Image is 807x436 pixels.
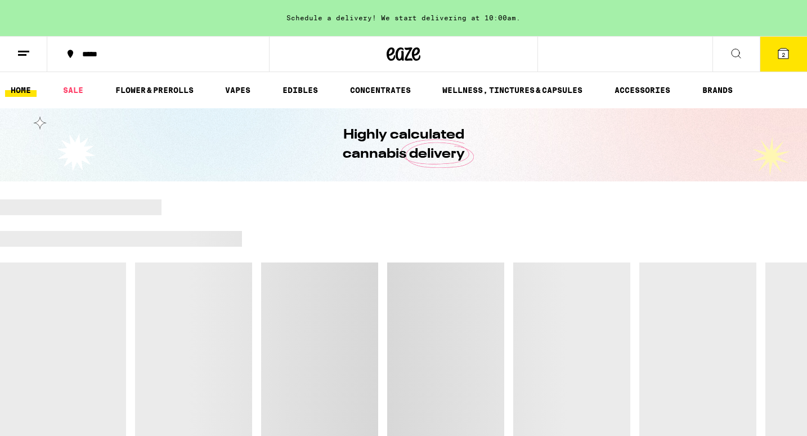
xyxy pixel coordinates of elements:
h1: Highly calculated cannabis delivery [311,126,496,164]
a: FLOWER & PREROLLS [110,83,199,97]
a: VAPES [219,83,256,97]
span: 2 [782,51,785,58]
a: EDIBLES [277,83,324,97]
a: SALE [57,83,89,97]
a: BRANDS [697,83,738,97]
a: HOME [5,83,37,97]
a: WELLNESS, TINCTURES & CAPSULES [437,83,588,97]
button: 2 [760,37,807,72]
a: CONCENTRATES [344,83,416,97]
a: ACCESSORIES [609,83,676,97]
